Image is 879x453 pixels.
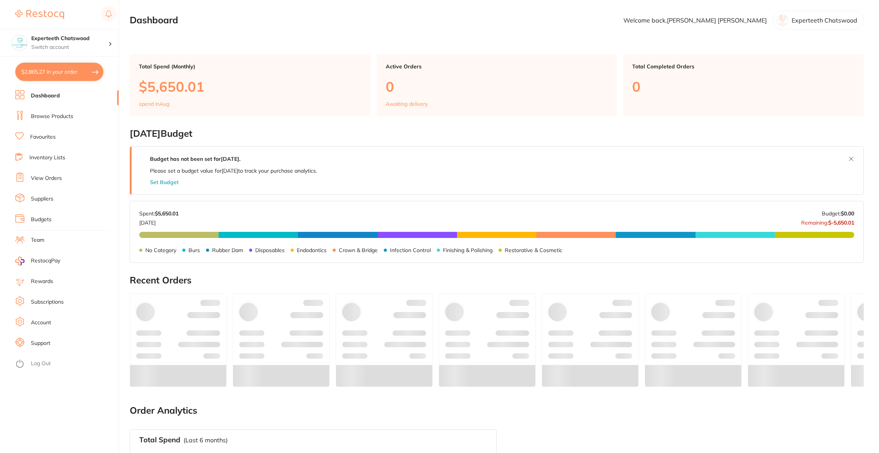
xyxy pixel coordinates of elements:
[150,155,240,162] strong: Budget has not been set for [DATE] .
[130,275,864,286] h2: Recent Orders
[801,217,854,226] p: Remaining:
[15,257,60,265] a: RestocqPay
[15,63,103,81] button: $2,865.27 in your order
[30,133,56,141] a: Favourites
[792,17,857,24] p: Experteeth Chatswood
[632,63,855,70] p: Total Completed Orders
[15,10,64,19] img: Restocq Logo
[139,63,361,70] p: Total Spend (Monthly)
[822,210,854,217] p: Budget:
[139,436,180,444] h3: Total Spend
[139,79,361,94] p: $5,650.01
[297,247,327,253] p: Endodontics
[31,319,51,327] a: Account
[31,195,53,203] a: Suppliers
[139,101,169,107] p: spend in Aug
[255,247,285,253] p: Disposables
[31,113,73,120] a: Browse Products
[31,236,44,244] a: Team
[31,44,108,51] p: Switch account
[130,54,370,116] a: Total Spend (Monthly)$5,650.01spend inAug
[623,54,864,116] a: Total Completed Orders0
[505,247,562,253] p: Restorative & Cosmetic
[15,6,64,23] a: Restocq Logo
[623,17,767,24] p: Welcome back, [PERSON_NAME] [PERSON_NAME]
[339,247,378,253] p: Crown & Bridge
[828,219,854,226] strong: $-5,650.01
[377,54,617,116] a: Active Orders0Awaiting delivery
[29,154,65,162] a: Inventory Lists
[12,35,27,50] img: Experteeth Chatswood
[31,340,50,347] a: Support
[130,405,864,416] h2: Order Analytics
[139,217,179,226] p: [DATE]
[31,298,64,306] a: Subscriptions
[130,128,864,139] h2: [DATE] Budget
[130,15,178,26] h2: Dashboard
[390,247,431,253] p: Infection Control
[443,247,493,253] p: Finishing & Polishing
[632,79,855,94] p: 0
[184,437,228,443] p: (Last 6 months)
[150,179,179,185] button: Set Budget
[150,168,317,174] p: Please set a budget value for [DATE] to track your purchase analytics.
[31,257,60,265] span: RestocqPay
[31,360,51,367] a: Log Out
[386,101,428,107] p: Awaiting delivery
[212,247,243,253] p: Rubber Dam
[155,210,179,217] strong: $5,650.01
[31,216,52,223] a: Budgets
[145,247,176,253] p: No Category
[139,210,179,217] p: Spent:
[31,278,53,285] a: Rewards
[841,210,854,217] strong: $0.00
[31,92,60,100] a: Dashboard
[15,257,24,265] img: RestocqPay
[15,358,116,370] button: Log Out
[31,175,62,182] a: View Orders
[386,79,608,94] p: 0
[188,247,200,253] p: Burs
[31,35,108,42] h4: Experteeth Chatswood
[386,63,608,70] p: Active Orders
